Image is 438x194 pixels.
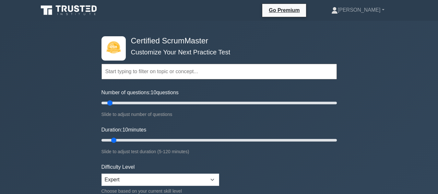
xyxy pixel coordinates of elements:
[265,6,303,14] a: Go Premium
[101,64,337,79] input: Start typing to filter on topic or concept...
[128,36,305,46] h4: Certified ScrumMaster
[122,127,128,132] span: 10
[101,148,337,155] div: Slide to adjust test duration (5-120 minutes)
[101,89,179,97] label: Number of questions: questions
[101,163,135,171] label: Difficulty Level
[316,4,400,17] a: [PERSON_NAME]
[101,110,337,118] div: Slide to adjust number of questions
[151,90,157,95] span: 10
[101,126,147,134] label: Duration: minutes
